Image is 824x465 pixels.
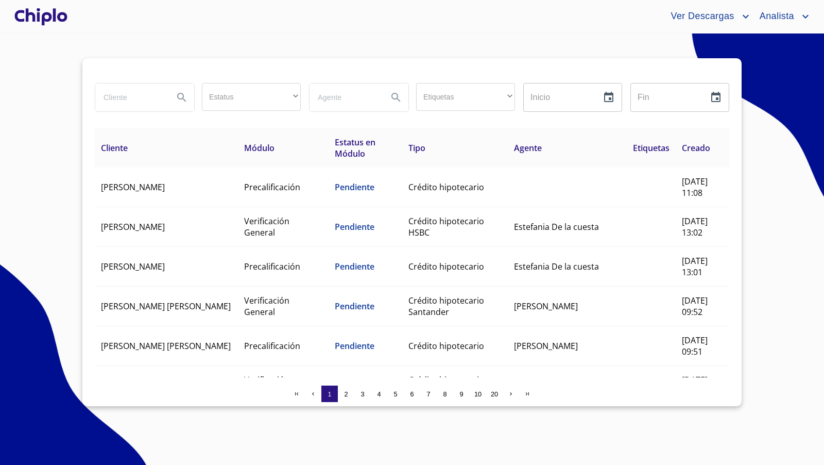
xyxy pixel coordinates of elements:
span: Agente [514,142,542,154]
button: 8 [437,386,453,402]
span: Precalificación [244,261,300,272]
span: Verificación General [244,374,289,397]
span: [PERSON_NAME] [PERSON_NAME] [101,340,231,352]
span: Crédito hipotecario [408,340,484,352]
button: 9 [453,386,470,402]
span: Crédito hipotecario HSBC [408,215,484,238]
button: Search [169,85,194,110]
div: ​ [416,83,515,111]
span: Tipo [408,142,425,154]
span: Analista [752,8,799,25]
span: Estatus en Módulo [335,137,375,159]
span: 9 [459,390,463,398]
span: Pendiente [335,340,374,352]
span: Verificación General [244,215,289,238]
span: Precalificación [244,340,300,352]
span: 8 [443,390,447,398]
button: 5 [387,386,404,402]
span: 6 [410,390,414,398]
span: Estefania De la cuesta [514,261,599,272]
div: ​ [202,83,301,111]
span: Ver Descargas [663,8,739,25]
button: 3 [354,386,371,402]
span: Pendiente [335,181,374,193]
span: Crédito hipotecario Santander [408,295,484,318]
span: [PERSON_NAME] [514,340,578,352]
input: search [95,84,165,111]
span: [DATE] 09:51 [682,335,708,357]
input: search [310,84,380,111]
span: Verificación General [244,295,289,318]
span: 20 [491,390,498,398]
span: Pendiente [335,261,374,272]
span: [DATE] 13:01 [682,255,708,278]
span: [DATE] 13:02 [682,215,708,238]
span: Pendiente [335,221,374,232]
span: Precalificación [244,181,300,193]
button: 7 [420,386,437,402]
button: account of current user [752,8,812,25]
span: [DATE] 11:08 [682,176,708,198]
span: Crédito hipotecario Santander [408,374,484,397]
span: 10 [474,390,482,398]
span: Cliente [101,142,128,154]
span: Pendiente [335,301,374,312]
span: [PERSON_NAME] [101,181,165,193]
button: 2 [338,386,354,402]
span: 3 [360,390,364,398]
span: Etiquetas [633,142,669,154]
span: [DATE] 09:52 [682,295,708,318]
span: [PERSON_NAME] [PERSON_NAME] [101,301,231,312]
span: [PERSON_NAME] [101,261,165,272]
span: Crédito hipotecario [408,181,484,193]
span: 7 [426,390,430,398]
span: [PERSON_NAME] [101,221,165,232]
span: Crédito hipotecario [408,261,484,272]
span: Creado [682,142,710,154]
span: 4 [377,390,381,398]
button: 1 [321,386,338,402]
span: [PERSON_NAME] [514,301,578,312]
button: 4 [371,386,387,402]
span: 5 [393,390,397,398]
button: 10 [470,386,486,402]
span: [DATE] 19:35 [682,374,708,397]
button: 20 [486,386,503,402]
button: account of current user [663,8,751,25]
span: 2 [344,390,348,398]
span: Módulo [244,142,274,154]
button: 6 [404,386,420,402]
button: Search [384,85,408,110]
span: Estefania De la cuesta [514,221,599,232]
span: 1 [328,390,331,398]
